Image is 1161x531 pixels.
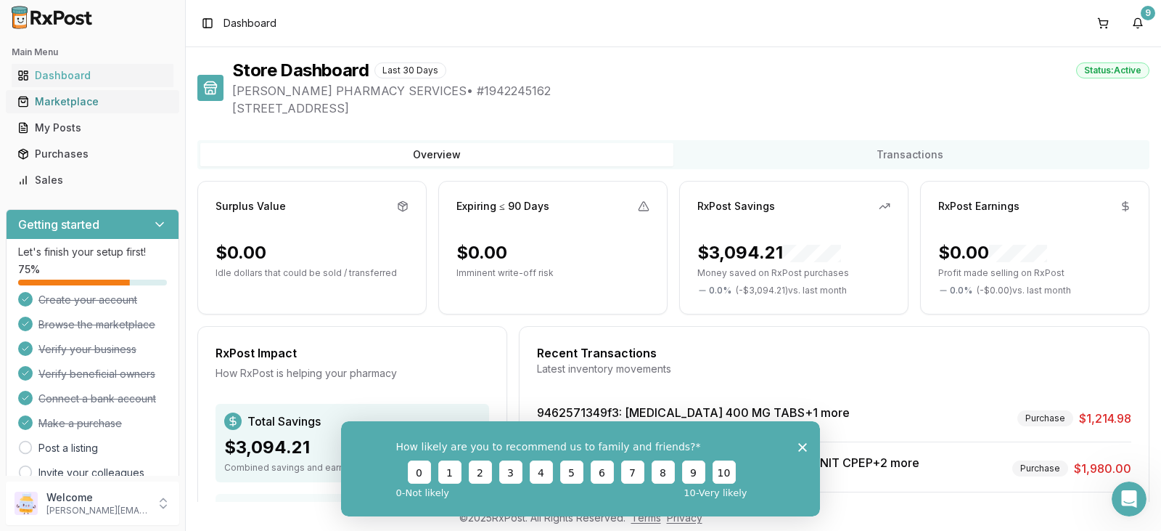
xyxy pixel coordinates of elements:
[456,241,507,264] div: $0.00
[38,342,136,357] span: Verify your business
[1012,461,1068,477] div: Purchase
[1074,460,1131,477] span: $1,980.00
[17,68,168,83] div: Dashboard
[38,392,156,406] span: Connect a bank account
[673,143,1146,166] button: Transactions
[18,216,99,233] h3: Getting started
[6,116,179,139] button: My Posts
[938,199,1020,214] div: RxPost Earnings
[697,267,890,279] p: Money saved on RxPost purchases
[537,344,1131,362] div: Recent Transactions
[667,511,702,524] a: Privacy
[223,16,276,31] span: Dashboard
[6,6,99,29] img: RxPost Logo
[224,436,480,459] div: $3,094.21
[697,199,775,214] div: RxPost Savings
[12,62,173,89] a: Dashboard
[38,367,155,381] span: Verify beneficial owners
[223,16,276,31] nav: breadcrumb
[216,199,286,214] div: Surplus Value
[456,267,649,279] p: Imminent write-off risk
[374,62,446,78] div: Last 30 Days
[17,121,168,135] div: My Posts
[1079,410,1131,427] span: $1,214.98
[456,199,549,214] div: Expiring ≤ 90 Days
[224,462,480,474] div: Combined savings and earnings through RxPost
[216,267,409,279] p: Idle dollars that could be sold / transferred
[216,241,266,264] div: $0.00
[216,366,489,381] div: How RxPost is helping your pharmacy
[938,241,1047,264] div: $0.00
[38,293,137,307] span: Create your account
[537,362,1131,376] div: Latest inventory movements
[232,82,1149,100] span: [PERSON_NAME] PHARMACY SERVICES • # 1942245162
[17,147,168,161] div: Purchases
[18,245,167,259] p: Let's finish your setup first!
[38,317,155,332] span: Browse the marketplace
[1017,410,1073,426] div: Purchase
[12,89,173,115] a: Marketplace
[977,285,1071,296] span: ( - $0.00 ) vs. last month
[38,441,98,455] a: Post a listing
[17,173,168,187] div: Sales
[6,169,179,192] button: Sales
[1141,6,1155,20] div: 9
[697,241,841,264] div: $3,094.21
[12,141,173,167] a: Purchases
[631,511,661,524] a: Terms
[1112,482,1146,516] iframe: Intercom live chat
[200,143,673,166] button: Overview
[232,100,1149,117] span: [STREET_ADDRESS]
[12,46,173,58] h2: Main Menu
[537,405,850,420] a: 9462571349f3: [MEDICAL_DATA] 400 MG TABS+1 more
[12,115,173,141] a: My Posts
[1126,12,1149,35] button: 9
[18,262,40,277] span: 75 %
[6,90,179,113] button: Marketplace
[46,490,147,505] p: Welcome
[46,505,147,516] p: [PERSON_NAME][EMAIL_ADDRESS][DOMAIN_NAME]
[38,416,122,431] span: Make a purchase
[1076,62,1149,78] div: Status: Active
[6,142,179,166] button: Purchases
[341,421,820,516] iframe: Survey from RxPost
[709,285,731,296] span: 0.0 %
[232,59,369,82] h1: Store Dashboard
[950,285,972,296] span: 0.0 %
[216,344,489,362] div: RxPost Impact
[247,413,321,430] span: Total Savings
[17,94,168,109] div: Marketplace
[38,466,144,480] a: Invite your colleagues
[15,492,38,515] img: User avatar
[736,285,847,296] span: ( - $3,094.21 ) vs. last month
[938,267,1131,279] p: Profit made selling on RxPost
[6,64,179,87] button: Dashboard
[12,167,173,193] a: Sales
